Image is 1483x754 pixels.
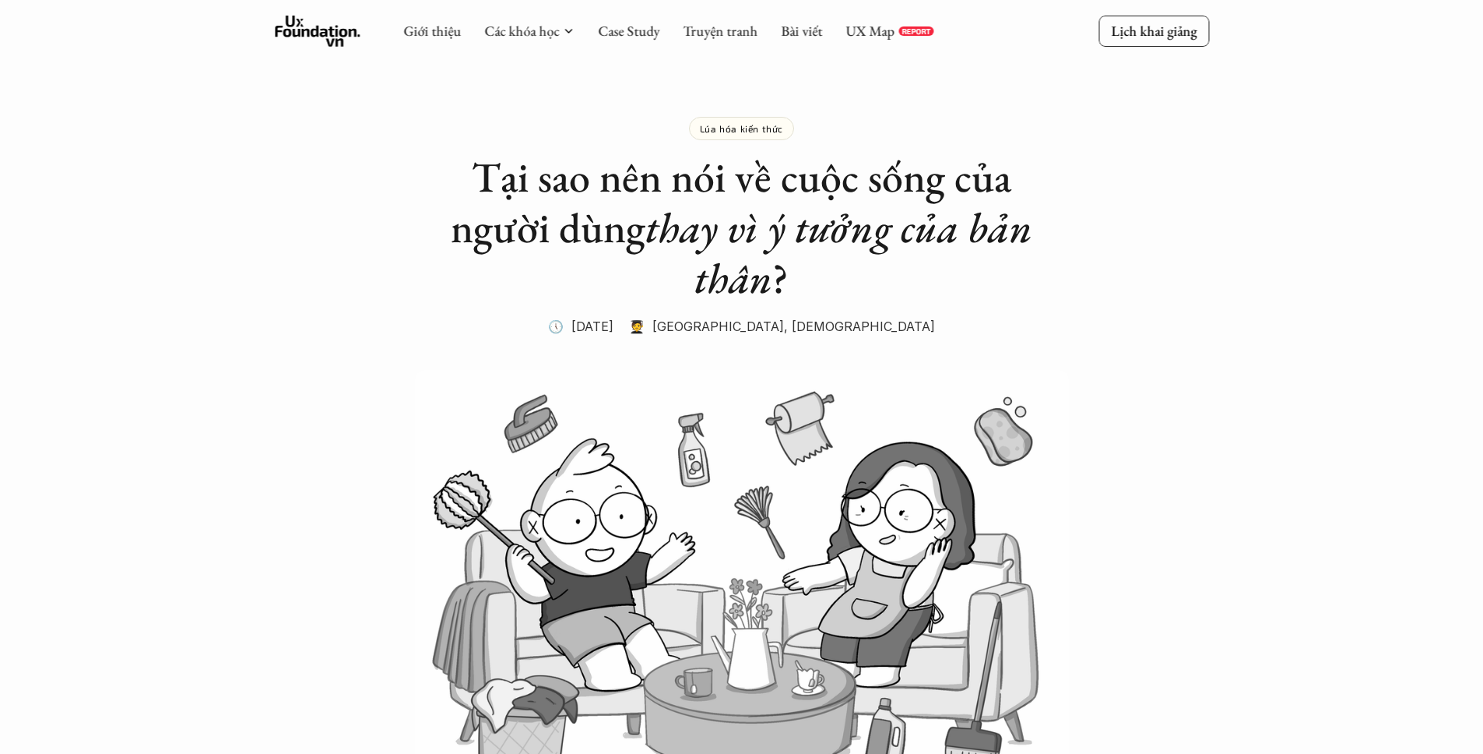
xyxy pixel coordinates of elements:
a: Truyện tranh [683,22,757,40]
p: , [DEMOGRAPHIC_DATA] [784,315,935,338]
p: Lúa hóa kiến thức [700,123,783,134]
a: REPORT [898,26,933,36]
a: Giới thiệu [403,22,461,40]
a: Bài viết [781,22,822,40]
a: Các khóa học [484,22,559,40]
p: REPORT [901,26,930,36]
a: UX Map [845,22,894,40]
p: Lịch khai giảng [1111,22,1197,40]
h1: Tại sao nên nói về cuộc sống của người dùng ? [430,152,1053,303]
a: Case Study [598,22,659,40]
p: 🧑‍🎓 [GEOGRAPHIC_DATA] [629,315,784,338]
em: thay vì ý tưởng của bản thân [645,200,1042,305]
a: Lịch khai giảng [1098,16,1209,46]
p: 🕔 [DATE] [548,315,613,338]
